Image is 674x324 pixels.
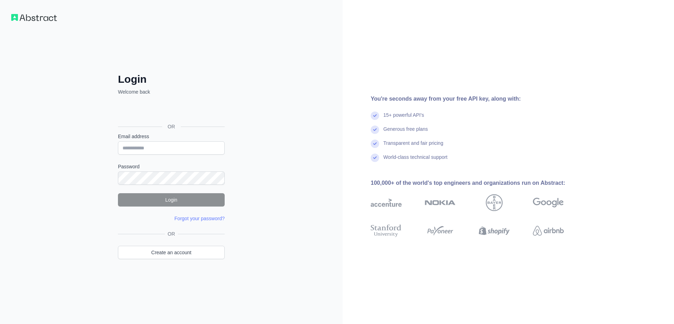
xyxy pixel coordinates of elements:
[118,193,225,207] button: Login
[165,230,178,237] span: OR
[371,95,586,103] div: You're seconds away from your free API key, along with:
[486,194,503,211] img: bayer
[11,14,57,21] img: Workflow
[118,246,225,259] a: Create an account
[118,163,225,170] label: Password
[533,194,564,211] img: google
[371,112,379,120] img: check mark
[533,223,564,238] img: airbnb
[371,223,402,238] img: stanford university
[383,154,448,168] div: World-class technical support
[371,179,586,187] div: 100,000+ of the world's top engineers and organizations run on Abstract:
[383,126,428,140] div: Generous free plans
[118,88,225,95] p: Welcome back
[371,194,402,211] img: accenture
[425,223,456,238] img: payoneer
[114,103,227,119] iframe: Sign in with Google Button
[174,216,225,221] a: Forgot your password?
[383,112,424,126] div: 15+ powerful API's
[383,140,443,154] div: Transparent and fair pricing
[425,194,456,211] img: nokia
[371,126,379,134] img: check mark
[371,154,379,162] img: check mark
[118,73,225,86] h2: Login
[479,223,510,238] img: shopify
[371,140,379,148] img: check mark
[118,133,225,140] label: Email address
[162,123,181,130] span: OR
